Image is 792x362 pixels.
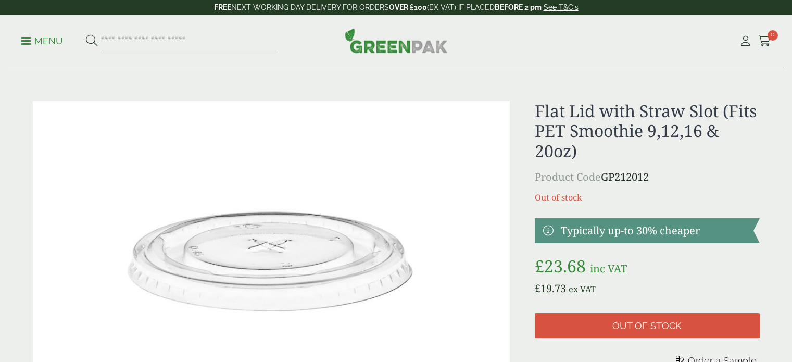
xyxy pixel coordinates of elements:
strong: BEFORE 2 pm [495,3,542,11]
span: inc VAT [590,261,627,276]
a: See T&C's [544,3,579,11]
img: GreenPak Supplies [345,28,448,53]
bdi: 19.73 [535,281,566,295]
i: My Account [739,36,752,46]
span: 0 [768,30,778,41]
span: £ [535,255,544,277]
i: Cart [758,36,771,46]
span: ex VAT [569,283,596,295]
span: Product Code [535,170,601,184]
p: GP212012 [535,169,759,185]
a: 0 [758,33,771,49]
strong: OVER £100 [389,3,427,11]
p: Out of stock [535,191,759,204]
span: Out of stock [612,320,682,332]
h1: Flat Lid with Straw Slot (Fits PET Smoothie 9,12,16 & 20oz) [535,101,759,161]
a: Menu [21,35,63,45]
strong: FREE [214,3,231,11]
bdi: 23.68 [535,255,586,277]
span: £ [535,281,540,295]
p: Menu [21,35,63,47]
